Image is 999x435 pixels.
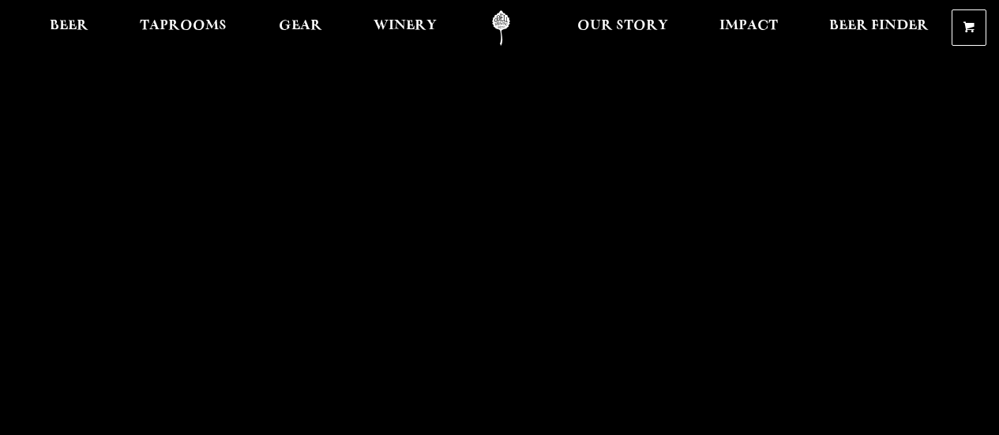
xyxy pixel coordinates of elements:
[140,20,227,32] span: Taprooms
[39,10,99,46] a: Beer
[269,10,332,46] a: Gear
[50,20,88,32] span: Beer
[709,10,788,46] a: Impact
[363,10,447,46] a: Winery
[567,10,678,46] a: Our Story
[130,10,237,46] a: Taprooms
[819,10,939,46] a: Beer Finder
[577,20,668,32] span: Our Story
[829,20,929,32] span: Beer Finder
[719,20,778,32] span: Impact
[374,20,437,32] span: Winery
[471,10,531,46] a: Odell Home
[279,20,322,32] span: Gear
